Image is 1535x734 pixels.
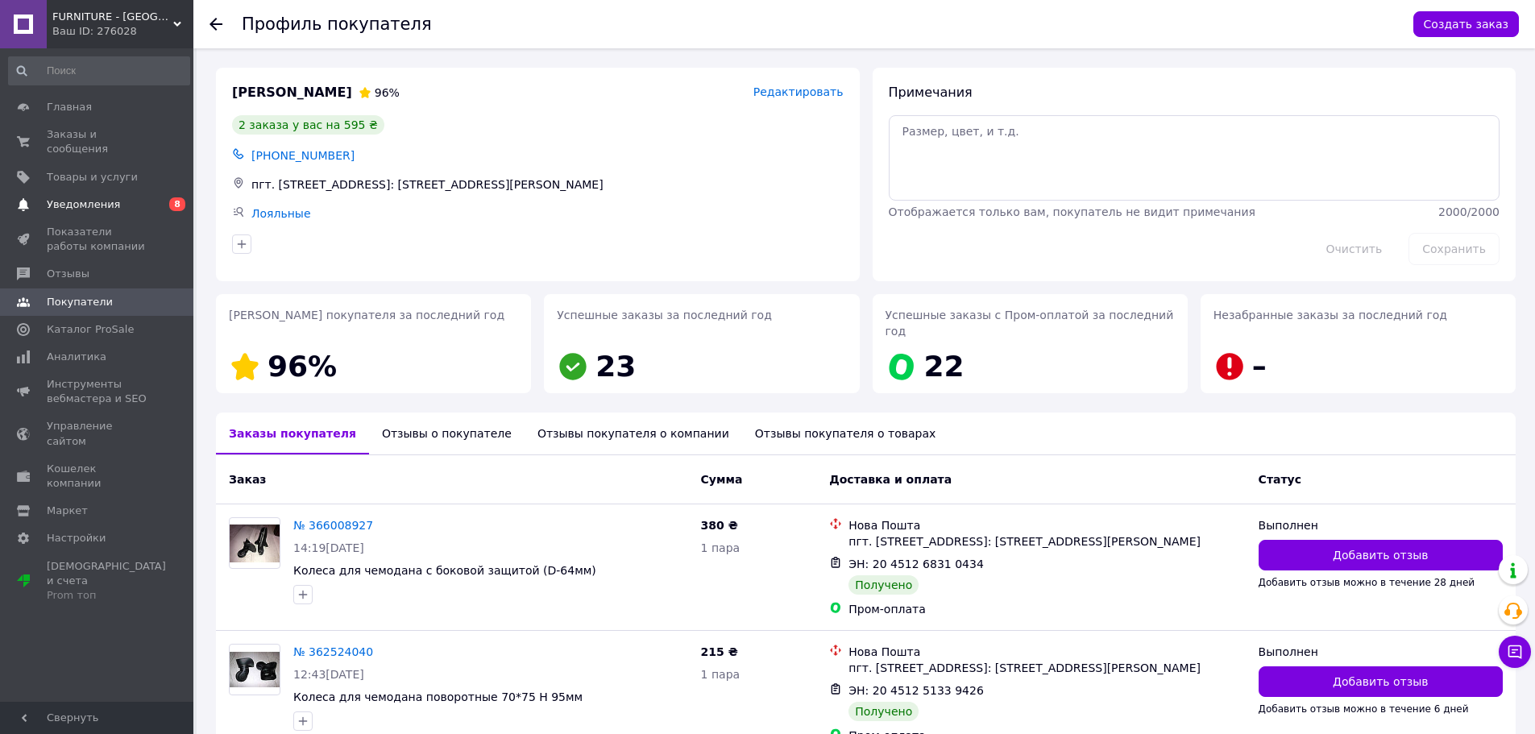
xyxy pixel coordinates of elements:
span: 14:19[DATE] [293,541,364,554]
div: Отзывы покупателя о товарах [742,413,949,454]
span: [DEMOGRAPHIC_DATA] и счета [47,559,166,603]
span: 2000 / 2000 [1438,205,1500,218]
span: Настройки [47,531,106,545]
a: Колеса для чемодана с боковой защитой (D-64мм) [293,564,596,577]
div: пгт. [STREET_ADDRESS]: [STREET_ADDRESS][PERSON_NAME] [248,173,847,196]
div: Нова Пошта [848,644,1245,660]
span: Инструменты вебмастера и SEO [47,377,149,406]
span: 22 [924,350,965,383]
span: 96% [268,350,337,383]
span: Статус [1259,473,1301,486]
div: Вернуться назад [210,16,222,32]
button: Чат с покупателем [1499,636,1531,668]
a: Колеса для чемодана поворотные 70*75 H 95мм [293,690,583,703]
div: 2 заказа у вас на 595 ₴ [232,115,384,135]
span: Аналитика [47,350,106,364]
div: Заказы покупателя [216,413,369,454]
div: пгт. [STREET_ADDRESS]: [STREET_ADDRESS][PERSON_NAME] [848,660,1245,676]
div: пгт. [STREET_ADDRESS]: [STREET_ADDRESS][PERSON_NAME] [848,533,1245,549]
a: № 362524040 [293,645,373,658]
span: 8 [169,197,185,211]
a: Лояльные [251,207,311,220]
button: Добавить отзыв [1259,540,1503,570]
span: ЭН: 20 4512 5133 9426 [848,684,984,697]
span: Добавить отзыв можно в течение 28 дней [1259,577,1475,588]
div: Получено [848,575,919,595]
span: 12:43[DATE] [293,668,364,681]
span: ЭН: 20 4512 6831 0434 [848,558,984,570]
div: Ваш ID: 276028 [52,24,193,39]
div: Выполнен [1259,517,1503,533]
span: Незабранные заказы за последний год [1213,309,1447,321]
img: Фото товару [230,525,280,562]
span: Примечания [889,85,973,100]
span: Показатели работы компании [47,225,149,254]
span: Заказ [229,473,266,486]
button: Создать заказ [1413,11,1519,37]
span: Каталог ProSale [47,322,134,337]
span: Управление сайтом [47,419,149,448]
span: 215 ₴ [701,645,738,658]
span: Добавить отзыв [1333,547,1428,563]
span: 1 пара [701,541,741,554]
span: 23 [595,350,636,383]
span: Маркет [47,504,88,518]
span: Успешные заказы за последний год [557,309,772,321]
div: Нова Пошта [848,517,1245,533]
button: Добавить отзыв [1259,666,1503,697]
span: – [1252,350,1267,383]
div: Отзывы покупателя о компании [525,413,742,454]
span: Уведомления [47,197,120,212]
span: Доставка и оплата [829,473,952,486]
span: Покупатели [47,295,113,309]
span: [PERSON_NAME] покупателя за последний год [229,309,504,321]
span: Отображается только вам, покупатель не видит примечания [889,205,1255,218]
div: Prom топ [47,588,166,603]
a: Фото товару [229,517,280,569]
div: Получено [848,702,919,721]
span: Успешные заказы с Пром-оплатой за последний год [886,309,1174,338]
span: Главная [47,100,92,114]
span: Добавить отзыв можно в течение 6 дней [1259,703,1469,715]
span: FURNITURE - UKRAINE [52,10,173,24]
span: Товары и услуги [47,170,138,185]
span: 96% [375,86,400,99]
div: Отзывы о покупателе [369,413,525,454]
span: Сумма [701,473,743,486]
h1: Профиль покупателя [242,15,432,34]
span: Редактировать [753,85,844,98]
div: Пром-оплата [848,601,1245,617]
a: Фото товару [229,644,280,695]
span: [PERSON_NAME] [232,84,352,102]
input: Поиск [8,56,190,85]
span: Добавить отзыв [1333,674,1428,690]
span: Заказы и сообщения [47,127,149,156]
span: 1 пара [701,668,741,681]
span: [PHONE_NUMBER] [251,149,355,162]
div: Выполнен [1259,644,1503,660]
img: Фото товару [230,652,280,687]
span: Кошелек компании [47,462,149,491]
span: Отзывы [47,267,89,281]
a: № 366008927 [293,519,373,532]
span: 380 ₴ [701,519,738,532]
